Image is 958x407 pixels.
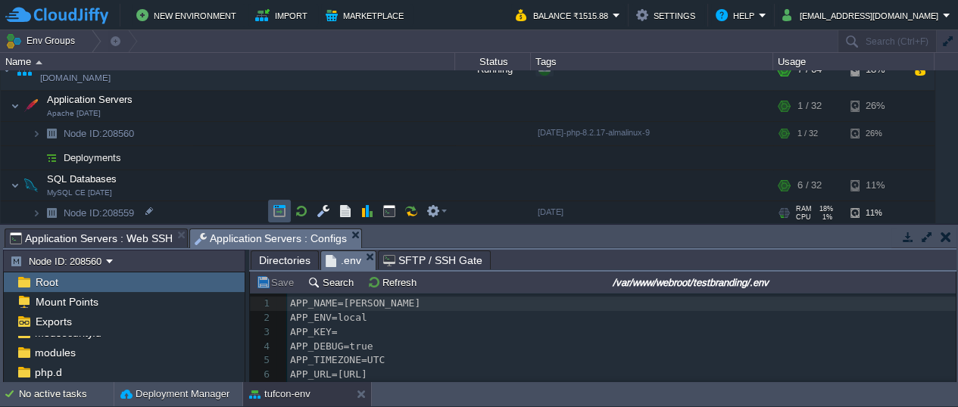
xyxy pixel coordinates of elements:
div: 2 [250,311,273,325]
span: APP_TIMEZONE=UTC [290,354,385,365]
div: 26% [850,122,900,145]
a: Node ID:208559 [62,207,136,219]
span: RAM [796,205,812,213]
span: 208559 [62,207,136,219]
a: Root [33,275,61,289]
div: 1 [250,297,273,311]
span: SQL Databases [45,172,119,185]
span: MySQL CE [DATE] [47,188,112,197]
div: Usage [774,53,934,70]
button: Search [307,275,358,289]
img: AMDAwAAAACH5BAEAAAAALAAAAAABAAEAAAICRAEAOw== [32,201,41,225]
div: Name [2,53,454,70]
div: 6 / 32 [797,170,822,200]
img: AMDAwAAAACH5BAEAAAAALAAAAAABAAEAAAICRAEAOw== [20,91,42,121]
img: AMDAwAAAACH5BAEAAAAALAAAAAABAAEAAAICRAEAOw== [41,122,62,145]
button: Balance ₹1515.88 [516,6,613,24]
img: AMDAwAAAACH5BAEAAAAALAAAAAABAAEAAAICRAEAOw== [41,201,62,225]
span: Application Servers : Web SSH [10,229,173,247]
span: Application Servers [45,93,135,106]
a: Mount Points [33,295,101,309]
div: No active tasks [19,382,114,406]
button: Node ID: 208560 [10,254,106,268]
button: Marketplace [326,6,408,24]
span: APP_URL=[URL] [290,368,367,380]
button: Settings [636,6,700,24]
span: APP_ENV=local [290,312,367,323]
div: Status [456,53,530,70]
div: 11% [850,170,900,200]
span: APP_NAME=[PERSON_NAME] [290,297,420,309]
li: /var/www/webroot/testbranding/.env [320,250,376,269]
img: AMDAwAAAACH5BAEAAAAALAAAAAABAAEAAAICRAEAOw== [32,146,41,169]
button: Deployment Manager [120,387,229,402]
span: APP_KEY= [290,326,338,337]
img: CloudJiffy [5,6,108,25]
img: AMDAwAAAACH5BAEAAAAALAAAAAABAAEAAAICRAEAOw== [20,170,42,200]
span: Node ID: [64,207,102,219]
div: 5 [250,353,273,368]
button: [EMAIL_ADDRESS][DOMAIN_NAME] [782,6,943,24]
button: Env Groups [5,30,80,51]
span: Apache [DATE] [47,109,101,118]
span: 18% [818,205,833,213]
a: Exports [33,315,74,328]
div: 4 [250,340,273,354]
span: CPU [796,213,811,221]
a: SQL DatabasesMySQL CE [DATE] [45,173,119,185]
div: Tags [532,53,772,70]
a: php.d [32,365,64,379]
div: 3 [250,325,273,340]
button: Refresh [367,275,421,289]
a: modules [32,346,78,359]
button: Save [256,275,298,289]
img: AMDAwAAAACH5BAEAAAAALAAAAAABAAEAAAICRAEAOw== [11,91,20,121]
div: 11% [850,201,900,225]
span: Directories [259,251,310,269]
button: Help [716,6,759,24]
span: APP_DEBUG=true [290,340,373,352]
span: Node ID: [64,128,102,139]
a: Node ID:208560 [62,127,136,140]
button: New Environment [136,6,241,24]
span: SFTP / SSH Gate [383,251,482,269]
span: [DATE]-php-8.2.17-almalinux-9 [538,128,650,137]
span: 208560 [62,127,136,140]
div: 1 / 32 [797,91,822,121]
button: tufcon-env [249,387,310,402]
button: Import [255,6,312,24]
span: 1% [817,213,832,221]
a: Deployments [62,151,123,164]
div: 26% [850,91,900,121]
img: AMDAwAAAACH5BAEAAAAALAAAAAABAAEAAAICRAEAOw== [32,122,41,145]
div: 6 [250,368,273,382]
span: [DATE] [538,207,563,216]
img: AMDAwAAAACH5BAEAAAAALAAAAAABAAEAAAICRAEAOw== [36,61,42,64]
img: AMDAwAAAACH5BAEAAAAALAAAAAABAAEAAAICRAEAOw== [41,146,62,169]
a: Application ServersApache [DATE] [45,94,135,105]
a: [DOMAIN_NAME] [40,70,111,85]
div: 1 / 32 [797,122,818,145]
span: .env [326,251,361,270]
span: Application Servers : Configs [195,229,348,248]
img: AMDAwAAAACH5BAEAAAAALAAAAAABAAEAAAICRAEAOw== [11,170,20,200]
